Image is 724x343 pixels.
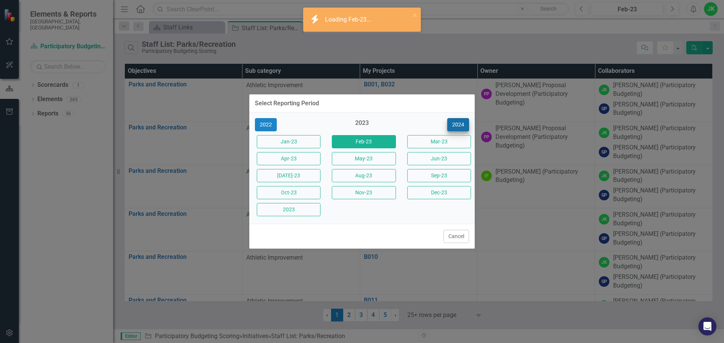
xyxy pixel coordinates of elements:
[407,135,471,148] button: Mar-23
[332,152,396,165] button: May-23
[257,135,321,148] button: Jan-23
[332,186,396,199] button: Nov-23
[443,230,469,243] button: Cancel
[255,118,277,131] button: 2022
[255,100,319,107] div: Select Reporting Period
[332,169,396,182] button: Aug-23
[325,15,373,24] div: Loading Feb-23...
[332,135,396,148] button: Feb-23
[257,169,321,182] button: [DATE]-23
[413,11,418,19] button: close
[330,119,394,131] div: 2023
[698,317,716,335] div: Open Intercom Messenger
[447,118,469,131] button: 2024
[257,203,321,216] button: 2023
[407,169,471,182] button: Sep-23
[407,152,471,165] button: Jun-23
[257,152,321,165] button: Apr-23
[407,186,471,199] button: Dec-23
[257,186,321,199] button: Oct-23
